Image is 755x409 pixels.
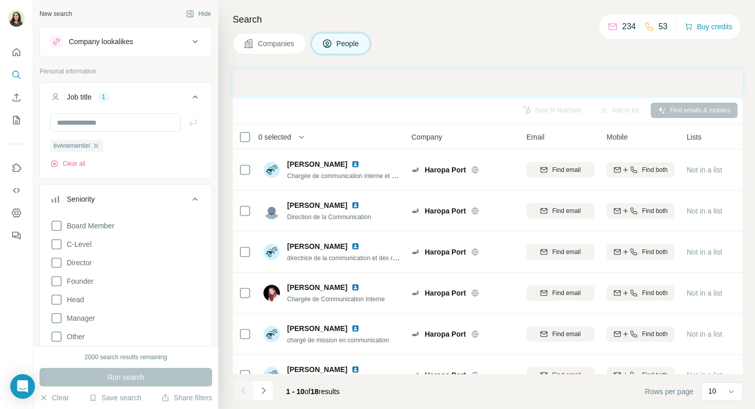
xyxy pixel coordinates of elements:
[425,165,466,175] span: Haropa Port
[286,387,339,396] span: results
[552,288,580,298] span: Find email
[98,92,109,102] div: 1
[40,85,212,113] button: Job title1
[263,203,280,219] img: Avatar
[351,283,360,291] img: LinkedIn logo
[8,159,25,177] button: Use Surfe on LinkedIn
[687,289,722,297] span: Not in a list
[63,258,92,268] span: Director
[63,276,93,286] span: Founder
[67,194,95,204] div: Seniority
[411,132,442,142] span: Company
[63,313,95,323] span: Manager
[8,204,25,222] button: Dashboard
[425,206,466,216] span: Haropa Port
[526,162,594,178] button: Find email
[351,242,360,250] img: LinkedIn logo
[69,36,133,47] div: Company lookalikes
[287,200,347,210] span: [PERSON_NAME]
[263,367,280,383] img: Avatar
[50,159,85,168] button: Clear all
[53,141,90,150] span: évènementiel
[425,370,466,380] span: Haropa Port
[287,282,347,293] span: [PERSON_NAME]
[287,254,458,262] span: directrice de la communication et des relations institutionnelles
[8,43,25,62] button: Quick start
[263,285,280,301] img: Avatar
[258,38,295,49] span: Companies
[607,162,674,178] button: Find both
[233,12,743,27] h4: Search
[40,67,212,76] p: Personal information
[425,247,466,257] span: Haropa Port
[63,221,115,231] span: Board Member
[286,387,305,396] span: 1 - 10
[607,367,674,383] button: Find both
[263,326,280,342] img: Avatar
[40,29,212,54] button: Company lookalikes
[40,187,212,216] button: Seniority
[287,241,347,251] span: [PERSON_NAME]
[287,296,385,303] span: Chargée de Communication Interne
[526,244,594,260] button: Find email
[552,329,580,339] span: Find email
[687,248,722,256] span: Not in a list
[552,206,580,216] span: Find email
[642,329,668,339] span: Find both
[708,386,716,396] p: 10
[8,88,25,107] button: Enrich CSV
[305,387,311,396] span: of
[311,387,319,396] span: 18
[67,92,91,102] div: Job title
[40,9,72,18] div: New search
[642,165,668,174] span: Find both
[8,66,25,84] button: Search
[411,330,420,338] img: Logo of Haropa Port
[607,132,628,142] span: Mobile
[8,181,25,200] button: Use Surfe API
[8,111,25,129] button: My lists
[351,365,360,374] img: LinkedIn logo
[685,20,732,34] button: Buy credits
[287,337,389,344] span: chargé de mission en communication
[607,244,674,260] button: Find both
[607,285,674,301] button: Find both
[287,364,347,375] span: [PERSON_NAME]
[642,206,668,216] span: Find both
[287,159,347,169] span: [PERSON_NAME]
[645,386,693,397] span: Rows per page
[336,38,360,49] span: People
[411,166,420,174] img: Logo of Haropa Port
[351,160,360,168] img: LinkedIn logo
[287,171,435,180] span: Chargée de communication interne et de missions RH
[63,239,91,249] span: C-Level
[526,285,594,301] button: Find email
[411,248,420,256] img: Logo of Haropa Port
[425,329,466,339] span: Haropa Port
[411,207,420,215] img: Logo of Haropa Port
[287,213,371,221] span: Direction de la Communication
[687,330,722,338] span: Not in a list
[351,324,360,333] img: LinkedIn logo
[552,371,580,380] span: Find email
[526,326,594,342] button: Find email
[258,132,291,142] span: 0 selected
[8,10,25,27] img: Avatar
[622,21,636,33] p: 234
[63,295,84,305] span: Head
[687,132,702,142] span: Lists
[607,203,674,219] button: Find both
[411,289,420,297] img: Logo of Haropa Port
[263,244,280,260] img: Avatar
[642,247,668,257] span: Find both
[687,166,722,174] span: Not in a list
[8,226,25,245] button: Feedback
[642,288,668,298] span: Find both
[287,323,347,334] span: [PERSON_NAME]
[10,374,35,399] div: Open Intercom Messenger
[552,165,580,174] span: Find email
[253,380,274,401] button: Navigate to next page
[89,393,141,403] button: Save search
[40,393,69,403] button: Clear
[687,371,722,379] span: Not in a list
